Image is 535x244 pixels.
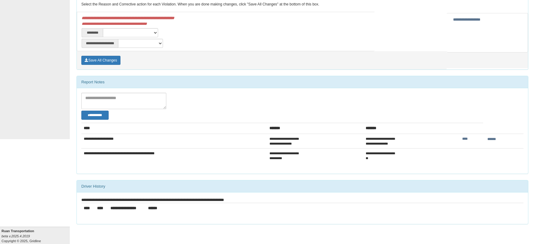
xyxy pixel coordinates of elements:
[81,56,120,65] button: Save
[2,229,70,243] div: Copyright © 2025, Gridline
[2,234,30,238] i: beta v.2025.4.2019
[77,76,528,88] div: Report Notes
[2,229,34,233] b: Ruan Transportation
[77,180,528,192] div: Driver History
[81,111,109,120] button: Change Filter Options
